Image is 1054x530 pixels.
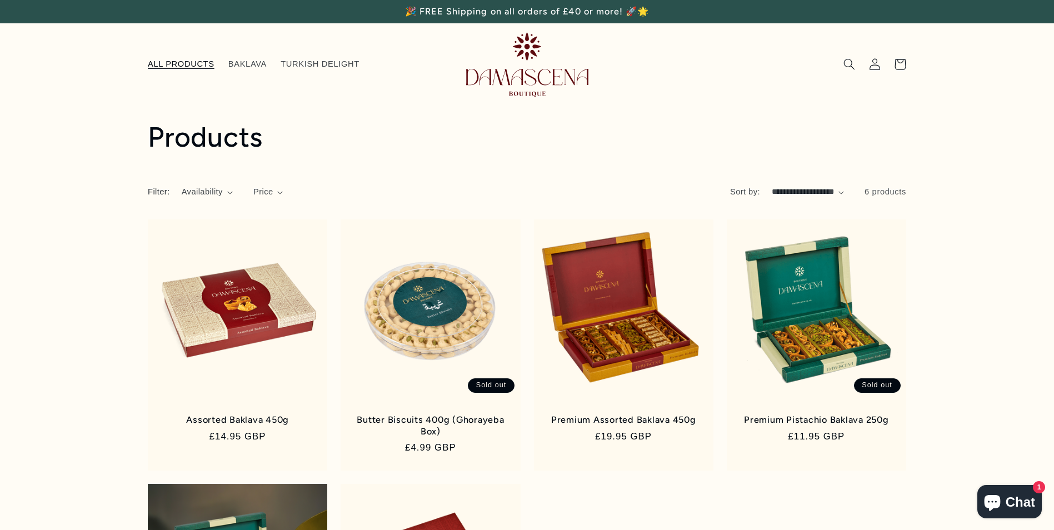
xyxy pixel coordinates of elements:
[546,414,702,426] a: Premium Assorted Baklava 450g
[274,52,367,77] a: TURKISH DELIGHT
[148,120,906,155] h1: Products
[281,59,359,69] span: TURKISH DELIGHT
[148,59,214,69] span: ALL PRODUCTS
[182,186,233,198] summary: Availability (0 selected)
[836,52,862,77] summary: Search
[738,414,895,426] a: Premium Pistachio Baklava 250g
[466,32,588,96] img: Damascena Boutique
[405,6,649,17] span: 🎉 FREE Shipping on all orders of £40 or more! 🚀🌟
[730,187,760,196] label: Sort by:
[462,28,593,101] a: Damascena Boutique
[159,414,316,426] a: Assorted Baklava 450g
[253,186,273,198] span: Price
[253,186,283,198] summary: Price
[148,186,170,198] h2: Filter:
[865,187,906,196] span: 6 products
[141,52,221,77] a: ALL PRODUCTS
[228,59,267,69] span: BAKLAVA
[974,485,1045,521] inbox-online-store-chat: Shopify online store chat
[221,52,273,77] a: BAKLAVA
[352,414,508,437] a: Butter Biscuits 400g (Ghorayeba Box)
[182,186,223,198] span: Availability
